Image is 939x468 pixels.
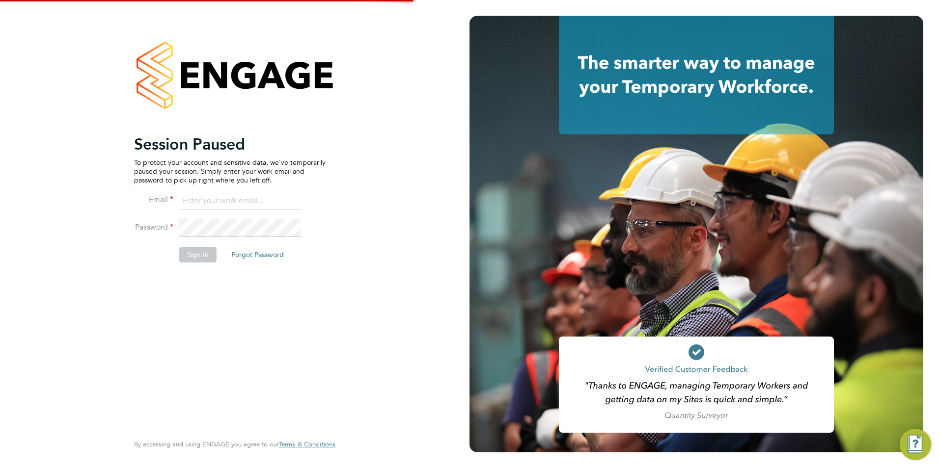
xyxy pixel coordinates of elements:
label: Email [134,195,173,205]
label: Password [134,222,173,233]
span: By accessing and using ENGAGE you agree to our [134,440,335,448]
button: Forgot Password [223,247,292,262]
p: To protect your account and sensitive data, we've temporarily paused your session. Simply enter y... [134,158,326,185]
span: Terms & Conditions [279,440,335,448]
button: Sign In [179,247,217,262]
h2: Session Paused [134,134,326,154]
input: Enter your work email... [179,192,301,210]
a: Terms & Conditions [279,441,335,448]
button: Engage Resource Center [900,429,931,460]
